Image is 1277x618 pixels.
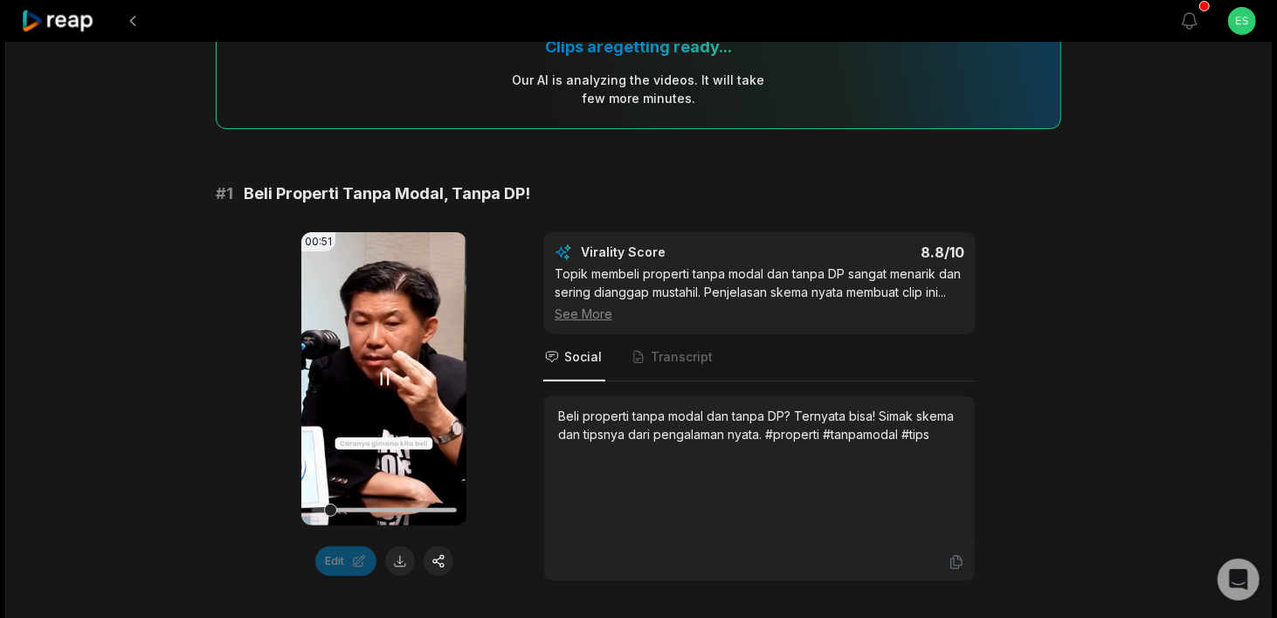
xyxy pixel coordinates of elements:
span: # 1 [216,182,233,206]
div: Open Intercom Messenger [1218,559,1260,601]
div: Beli properti tanpa modal dan tanpa DP? Ternyata bisa! Simak skema dan tipsnya dari pengalaman ny... [558,407,961,443]
div: See More [555,305,964,323]
div: Virality Score [581,244,769,261]
div: 8.8 /10 [777,244,965,261]
button: Edit [315,546,376,576]
nav: Tabs [543,334,976,381]
div: Clips are getting ready... [545,37,732,57]
div: Our AI is analyzing the video s . It will take few more minutes. [512,71,766,107]
span: Beli Properti Tanpa Modal, Tanpa DP! [244,182,530,206]
span: Transcript [651,348,713,366]
video: Your browser does not support mp4 format. [301,232,466,525]
div: Topik membeli properti tanpa modal dan tanpa DP sangat menarik dan sering dianggap mustahil. Penj... [555,264,964,323]
span: Social [564,348,602,366]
